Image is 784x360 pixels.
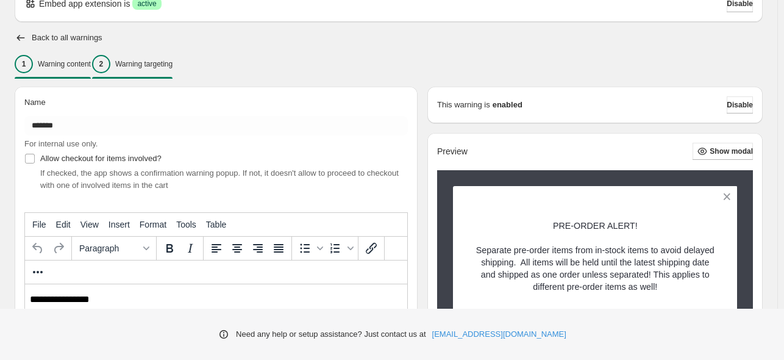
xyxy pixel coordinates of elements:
button: Redo [48,238,69,259]
button: Insert/edit link [361,238,382,259]
span: Table [206,220,226,229]
span: Insert [109,220,130,229]
button: More... [27,262,48,283]
button: Justify [268,238,289,259]
body: Rich Text Area. Press ALT-0 for help. [5,10,377,106]
div: Bullet list [294,238,325,259]
span: Disable [727,100,753,110]
strong: enabled [493,99,522,111]
div: 2 [92,55,110,73]
span: Show modal [710,146,753,156]
p: Warning targeting [115,59,173,69]
h2: Back to all warnings [32,33,102,43]
button: Bold [159,238,180,259]
h2: Preview [437,146,468,157]
p: Separate pre-order items from in-stock items to avoid delayed shipping. All items will be held un... [474,244,716,293]
a: [EMAIL_ADDRESS][DOMAIN_NAME] [432,328,566,340]
span: Format [140,220,166,229]
span: For internal use only. [24,139,98,148]
span: Paragraph [79,243,139,253]
span: If checked, the app shows a confirmation warning popup. If not, it doesn't allow to proceed to ch... [40,168,399,190]
button: 1Warning content [15,51,91,77]
button: Italic [180,238,201,259]
button: Disable [727,96,753,113]
button: Show modal [693,143,753,160]
iframe: Rich Text Area [25,284,407,323]
button: Formats [74,238,154,259]
span: Allow checkout for items involved? [40,154,162,163]
p: Warning content [38,59,91,69]
button: Align left [206,238,227,259]
span: Name [24,98,46,107]
span: Edit [56,220,71,229]
div: Numbered list [325,238,355,259]
span: Tools [176,220,196,229]
span: File [32,220,46,229]
div: 1 [15,55,33,73]
button: Align right [248,238,268,259]
button: Align center [227,238,248,259]
p: This warning is [437,99,490,111]
span: View [80,220,99,229]
button: 2Warning targeting [92,51,173,77]
button: Undo [27,238,48,259]
p: PRE-ORDER ALERT! [474,220,716,232]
